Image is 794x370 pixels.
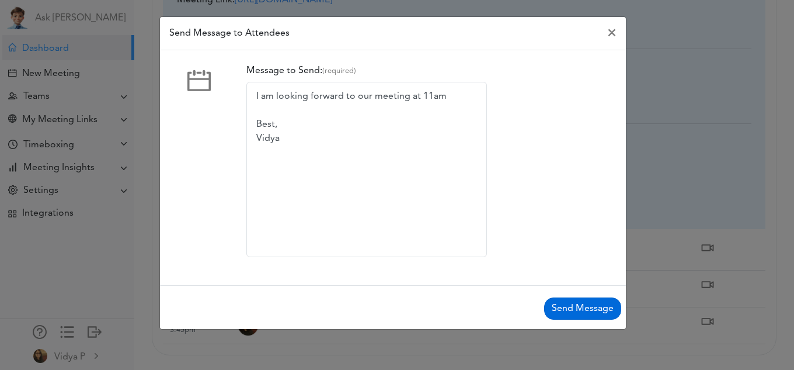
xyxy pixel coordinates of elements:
button: Send Message [544,298,621,320]
button: Close [598,17,626,50]
label: Message to Send: [246,60,356,82]
div: I am looking forward to our meeting at 11am Best, Vidya [246,82,487,257]
span: × [607,26,617,40]
small: (required) [322,67,356,75]
h6: Send Message to Attendees [169,26,290,40]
